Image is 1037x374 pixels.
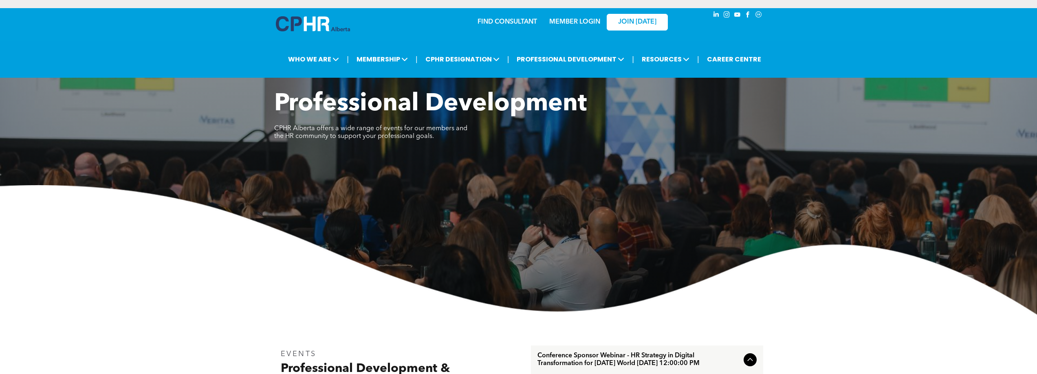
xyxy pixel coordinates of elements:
li: | [632,51,634,68]
span: PROFESSIONAL DEVELOPMENT [514,52,627,67]
span: RESOURCES [639,52,692,67]
span: CPHR Alberta offers a wide range of events for our members and the HR community to support your p... [274,125,467,140]
li: | [416,51,418,68]
li: | [507,51,509,68]
span: JOIN [DATE] [618,18,656,26]
a: linkedin [712,10,721,21]
a: FIND CONSULTANT [478,19,537,25]
li: | [347,51,349,68]
a: MEMBER LOGIN [549,19,600,25]
a: JOIN [DATE] [607,14,668,31]
span: Professional Development [274,92,587,116]
span: WHO WE ARE [286,52,341,67]
a: CAREER CENTRE [705,52,764,67]
a: facebook [744,10,753,21]
li: | [697,51,699,68]
span: EVENTS [281,350,317,358]
a: Social network [754,10,763,21]
a: instagram [722,10,731,21]
span: MEMBERSHIP [354,52,410,67]
span: Conference Sponsor Webinar - HR Strategy in Digital Transformation for [DATE] World [DATE] 12:00:... [537,352,740,367]
img: A blue and white logo for cp alberta [276,16,350,31]
a: youtube [733,10,742,21]
span: CPHR DESIGNATION [423,52,502,67]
